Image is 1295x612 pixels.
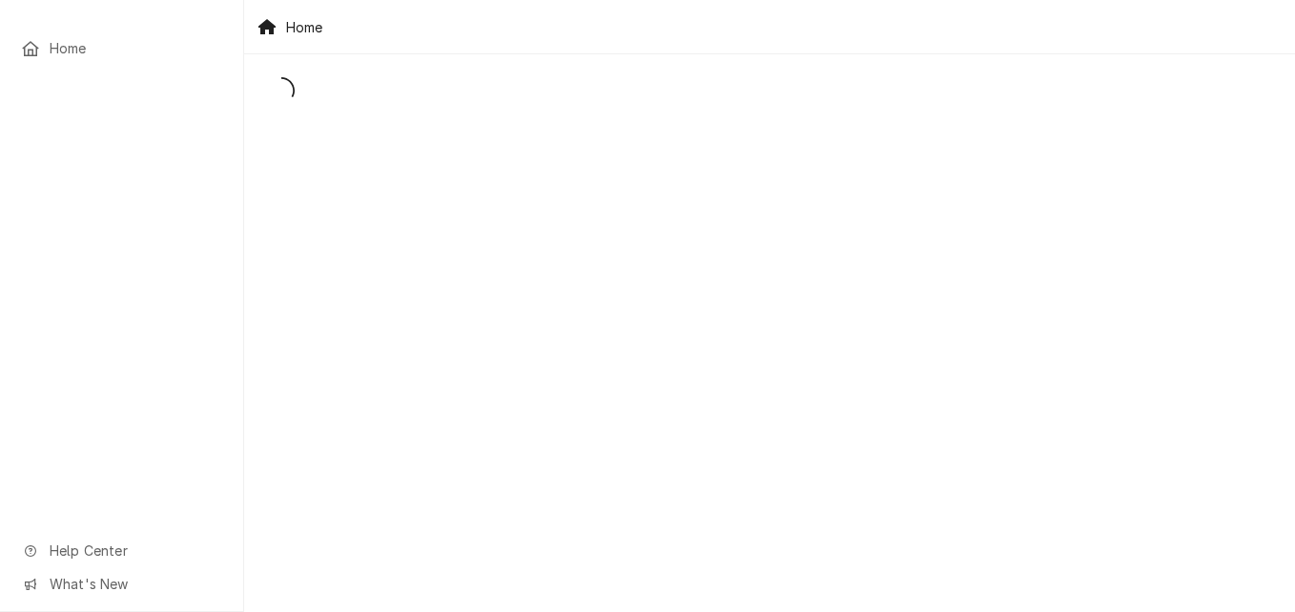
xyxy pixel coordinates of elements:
[11,32,232,64] a: Home
[244,54,1295,134] div: Dashboard
[268,71,295,112] span: Loading...
[11,568,232,600] a: Go to What's New
[50,541,220,561] span: Help Center
[50,38,222,58] span: Home
[11,535,232,566] a: Go to Help Center
[50,574,220,594] span: What's New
